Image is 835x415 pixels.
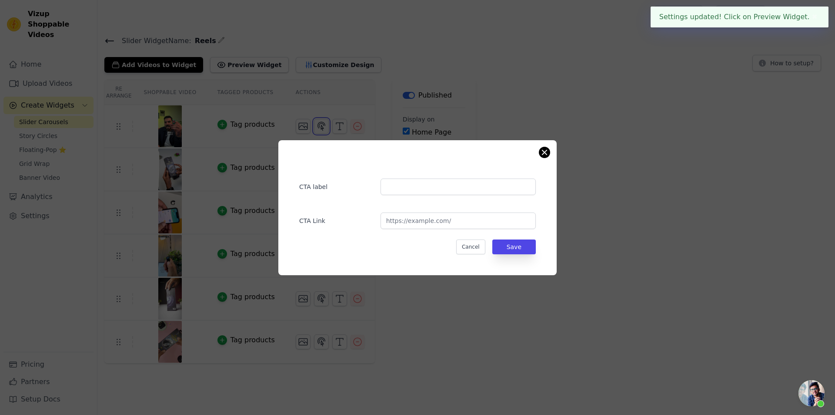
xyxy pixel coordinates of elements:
[456,240,485,254] button: Cancel
[539,147,550,158] button: Close modal
[651,7,828,27] div: Settings updated! Click on Preview Widget.
[299,179,374,191] label: CTA label
[381,213,536,229] input: https://example.com/
[492,240,536,254] button: Save
[810,12,820,22] button: Close
[299,213,374,225] label: CTA Link
[798,380,825,406] a: Open chat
